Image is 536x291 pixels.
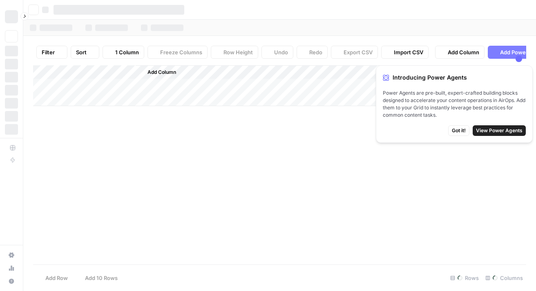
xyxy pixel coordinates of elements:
[33,271,73,284] button: Add Row
[447,271,482,284] div: Rows
[76,48,87,56] span: Sort
[85,274,118,282] span: Add 10 Rows
[331,46,378,59] button: Export CSV
[452,127,466,134] span: Got it!
[147,69,176,76] span: Add Column
[223,48,253,56] span: Row Height
[137,67,179,78] button: Add Column
[5,275,18,288] button: Help + Support
[309,48,322,56] span: Redo
[383,89,526,119] span: Power Agents are pre-built, expert-crafted building blocks designed to accelerate your content op...
[115,48,139,56] span: 1 Column
[448,125,469,136] button: Got it!
[476,127,523,134] span: View Power Agents
[211,46,258,59] button: Row Height
[381,46,429,59] button: Import CSV
[383,72,526,83] div: Introducing Power Agents
[103,46,144,59] button: 1 Column
[261,46,293,59] button: Undo
[147,46,208,59] button: Freeze Columns
[448,48,479,56] span: Add Column
[73,271,123,284] button: Add 10 Rows
[274,48,288,56] span: Undo
[435,46,485,59] button: Add Column
[71,46,99,59] button: Sort
[297,46,328,59] button: Redo
[473,125,526,136] button: View Power Agents
[394,48,423,56] span: Import CSV
[42,48,55,56] span: Filter
[36,46,67,59] button: Filter
[5,249,18,262] a: Settings
[160,48,202,56] span: Freeze Columns
[482,271,526,284] div: Columns
[5,262,18,275] a: Usage
[45,274,68,282] span: Add Row
[344,48,373,56] span: Export CSV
